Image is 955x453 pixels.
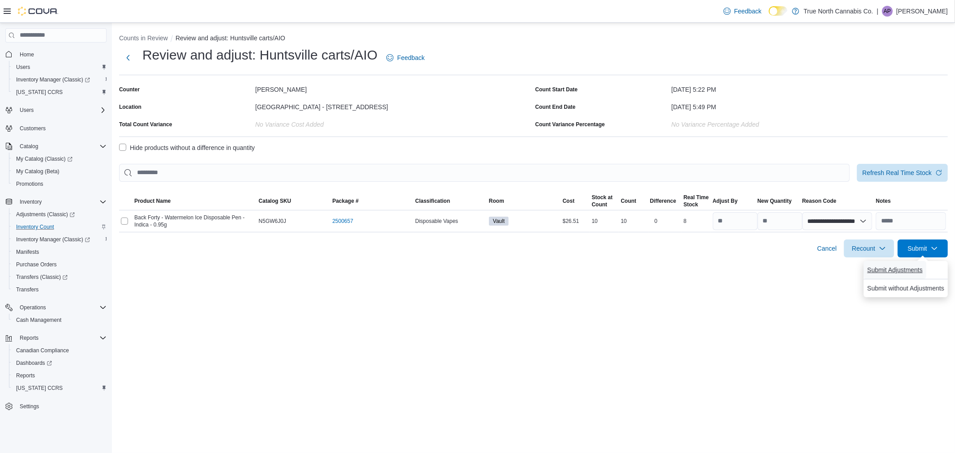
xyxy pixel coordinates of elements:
span: Stock at Count [592,194,613,208]
span: Transfers [16,286,39,293]
button: Manifests [9,246,110,258]
div: Count Variance Percentage [535,121,605,128]
h1: Review and adjust: Huntsville carts/AIO [142,46,377,64]
div: $26.51 [561,216,590,226]
span: [US_STATE] CCRS [16,89,63,96]
button: Operations [16,302,50,313]
button: [US_STATE] CCRS [9,86,110,98]
span: Inventory Manager (Classic) [13,74,107,85]
button: Refresh Real Time Stock [857,164,948,182]
button: Difference [648,196,682,206]
span: Promotions [13,179,107,189]
span: Adjustments (Classic) [16,211,75,218]
span: Customers [16,123,107,134]
span: Dashboards [13,358,107,368]
span: Transfers [13,284,107,295]
div: 8 [682,216,711,226]
span: Reports [20,334,39,342]
span: Catalog SKU [259,197,291,205]
button: Users [2,104,110,116]
a: Inventory Manager (Classic) [13,74,94,85]
button: Cost [561,196,590,206]
span: Promotions [16,180,43,188]
a: Feedback [383,49,428,67]
a: Transfers [13,284,42,295]
span: Users [13,62,107,73]
input: Dark Mode [769,6,788,16]
div: Total Count Variance [119,121,172,128]
button: Inventory [16,197,45,207]
span: Inventory Count [13,222,107,232]
span: AP [884,6,891,17]
button: Recount [844,239,894,257]
button: Operations [2,301,110,314]
span: Inventory Manager (Classic) [16,236,90,243]
span: Cash Management [13,315,107,325]
button: Customers [2,122,110,135]
span: Feedback [397,53,424,62]
span: My Catalog (Beta) [16,168,60,175]
a: Dashboards [13,358,56,368]
label: Count End Date [535,103,576,111]
a: My Catalog (Beta) [13,166,63,177]
span: Catalog [20,143,38,150]
span: Cost [563,197,575,205]
span: Vault [493,217,505,225]
div: No Variance Cost added [255,117,531,128]
span: [US_STATE] CCRS [16,385,63,392]
a: Manifests [13,247,43,257]
button: Catalog SKU [257,196,331,206]
label: Hide products without a difference in quantity [119,142,255,153]
div: Difference [650,197,677,205]
span: Inventory [16,197,107,207]
label: Count Start Date [535,86,578,93]
span: Purchase Orders [13,259,107,270]
a: Feedback [720,2,765,20]
button: Users [16,105,37,115]
span: Submit [908,244,927,253]
a: Transfers (Classic) [13,272,71,282]
span: Home [20,51,34,58]
button: Reports [2,332,110,344]
button: Stock atCount [590,192,619,210]
button: Submit Adjustments [864,261,926,279]
span: Inventory Manager (Classic) [13,234,107,245]
span: Operations [16,302,107,313]
span: Real Time Stock [684,194,709,208]
p: | [877,6,878,17]
span: Inventory Manager (Classic) [16,76,90,83]
button: Purchase Orders [9,258,110,271]
button: [US_STATE] CCRS [9,382,110,394]
span: Customers [20,125,46,132]
span: Reports [13,370,107,381]
span: My Catalog (Classic) [16,155,73,162]
a: [US_STATE] CCRS [13,87,66,98]
a: Cash Management [13,315,65,325]
div: [DATE] 5:22 PM [672,82,948,93]
button: Package # [330,196,413,206]
div: Stock at [592,194,613,201]
button: Catalog [2,140,110,153]
div: No Variance Percentage added [672,117,948,128]
span: Settings [20,403,39,410]
a: Adjustments (Classic) [13,209,78,220]
button: Reports [16,333,42,343]
nav: An example of EuiBreadcrumbs [119,34,948,44]
a: My Catalog (Classic) [13,154,76,164]
span: Cash Management [16,316,61,324]
span: Users [20,107,34,114]
a: Inventory Manager (Classic) [9,233,110,246]
a: Inventory Manager (Classic) [13,234,94,245]
div: Alexis Pirie [882,6,893,17]
a: Canadian Compliance [13,345,73,356]
a: My Catalog (Classic) [9,153,110,165]
span: Settings [16,401,107,412]
a: Transfers (Classic) [9,271,110,283]
button: Settings [2,400,110,413]
p: True North Cannabis Co. [804,6,873,17]
span: Operations [20,304,46,311]
button: Home [2,48,110,61]
div: Real Time [684,194,709,201]
span: My Catalog (Beta) [13,166,107,177]
button: Submit [898,239,948,257]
